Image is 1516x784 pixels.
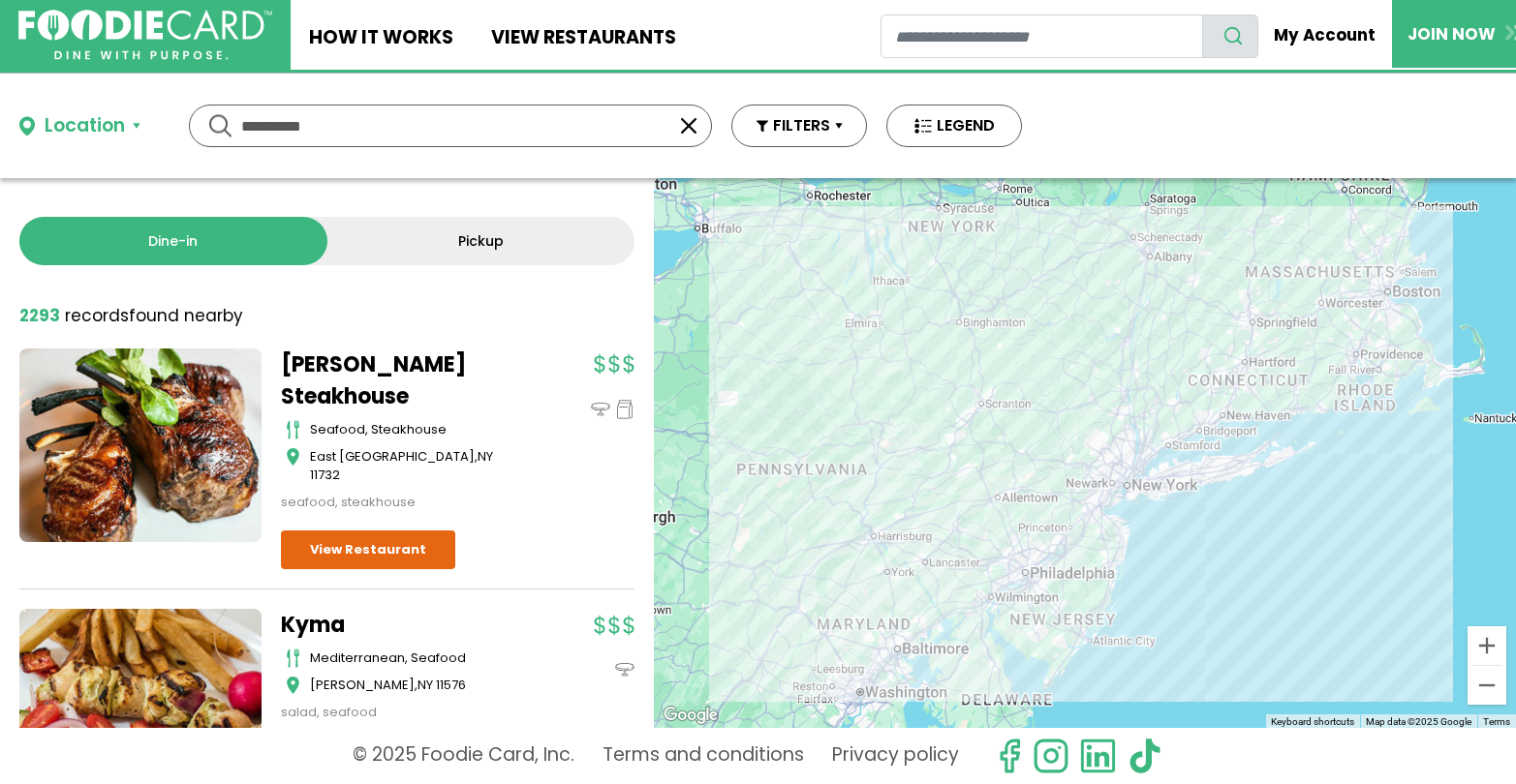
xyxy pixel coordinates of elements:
[615,400,634,419] img: pickup_icon.svg
[1468,666,1506,705] button: Zoom out
[1271,715,1354,729] button: Keyboard shortcuts
[418,676,433,694] span: NY
[731,105,867,147] button: FILTERS
[591,400,610,419] img: dinein_icon.svg
[310,447,523,485] div: ,
[1127,738,1163,774] img: tiktok.svg
[281,493,523,512] div: seafood, steakhouse
[603,738,804,774] a: Terms and conditions
[881,15,1203,58] input: restaurant search
[659,703,723,728] img: Google
[832,738,959,774] a: Privacy policy
[286,447,300,467] img: map_icon.svg
[659,703,723,728] a: Open this area in Google Maps (opens a new window)
[615,660,634,679] img: dinein_icon.svg
[310,676,415,694] span: [PERSON_NAME]
[19,304,243,329] div: found nearby
[1366,716,1471,727] span: Map data ©2025 Google
[1468,626,1506,665] button: Zoom in
[286,676,300,695] img: map_icon.svg
[327,217,635,265] a: Pickup
[1079,738,1116,774] img: linkedin.svg
[286,648,300,668] img: cutlery_icon.svg
[310,466,340,484] span: 11732
[991,738,1028,774] svg: check us out on facebook
[310,420,523,439] div: seafood, steakhouse
[1202,15,1258,58] button: search
[65,304,129,327] span: records
[436,676,466,694] span: 11576
[19,217,327,265] a: Dine-in
[886,105,1022,147] button: LEGEND
[19,112,140,140] button: Location
[478,447,493,466] span: NY
[281,703,523,722] div: salad, seafood
[310,676,523,695] div: ,
[45,112,125,140] div: Location
[353,738,574,774] p: © 2025 Foodie Card, Inc.
[281,609,523,641] a: Kyma
[286,420,300,439] img: cutlery_icon.svg
[310,447,475,466] span: East [GEOGRAPHIC_DATA]
[281,348,523,412] a: [PERSON_NAME] Steakhouse
[19,304,60,327] strong: 2293
[1258,14,1392,56] a: My Account
[1483,716,1510,727] a: Terms
[281,530,455,569] a: View Restaurant
[310,648,523,668] div: mediterranean, seafood
[18,10,272,61] img: FoodieCard; Eat, Drink, Save, Donate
